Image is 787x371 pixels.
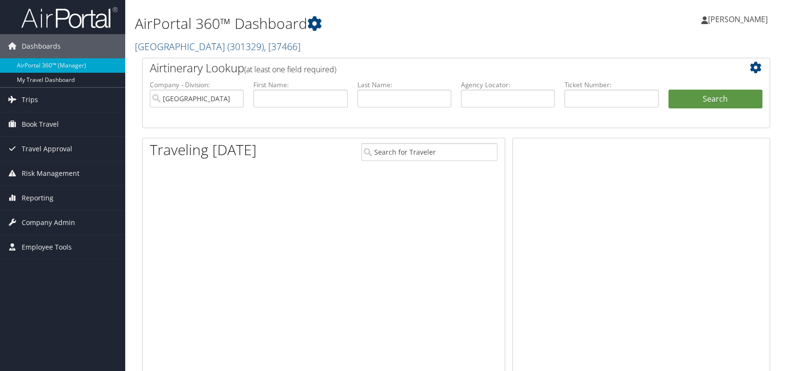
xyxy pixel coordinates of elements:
[21,6,118,29] img: airportal-logo.png
[461,80,555,90] label: Agency Locator:
[135,13,563,34] h1: AirPortal 360™ Dashboard
[264,40,301,53] span: , [ 37466 ]
[357,80,451,90] label: Last Name:
[708,14,768,25] span: [PERSON_NAME]
[564,80,658,90] label: Ticket Number:
[22,161,79,185] span: Risk Management
[244,64,336,75] span: (at least one field required)
[22,112,59,136] span: Book Travel
[253,80,347,90] label: First Name:
[22,186,53,210] span: Reporting
[150,140,257,160] h1: Traveling [DATE]
[669,90,762,109] button: Search
[22,88,38,112] span: Trips
[150,80,244,90] label: Company - Division:
[361,143,498,161] input: Search for Traveler
[701,5,777,34] a: [PERSON_NAME]
[22,235,72,259] span: Employee Tools
[22,211,75,235] span: Company Admin
[22,137,72,161] span: Travel Approval
[22,34,61,58] span: Dashboards
[150,60,710,76] h2: Airtinerary Lookup
[227,40,264,53] span: ( 301329 )
[135,40,301,53] a: [GEOGRAPHIC_DATA]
